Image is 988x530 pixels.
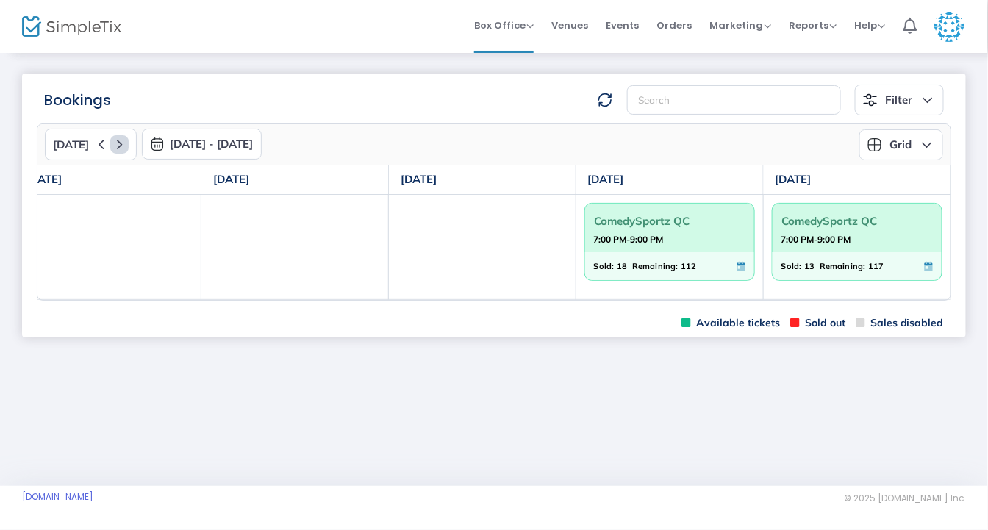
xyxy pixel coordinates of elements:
[844,493,966,504] span: © 2025 [DOMAIN_NAME] Inc.
[709,18,771,32] span: Marketing
[867,137,882,152] img: grid
[789,18,837,32] span: Reports
[150,137,165,151] img: monthly
[781,258,802,274] span: Sold:
[45,129,137,160] button: [DATE]
[142,129,262,160] button: [DATE] - [DATE]
[201,165,389,195] th: [DATE]
[781,230,851,248] strong: 7:00 PM-9:00 PM
[764,165,951,195] th: [DATE]
[868,258,884,274] span: 117
[854,18,885,32] span: Help
[598,93,612,107] img: refresh-data
[44,89,111,111] m-panel-title: Bookings
[594,258,615,274] span: Sold:
[474,18,534,32] span: Box Office
[859,129,943,160] button: Grid
[863,93,878,107] img: filter
[781,210,933,232] span: ComedySportz QC
[389,165,576,195] th: [DATE]
[790,316,845,330] span: Sold out
[681,316,780,330] span: Available tickets
[855,85,944,115] button: Filter
[804,258,815,274] span: 13
[632,258,679,274] span: Remaining:
[656,7,692,44] span: Orders
[856,316,944,330] span: Sales disabled
[606,7,639,44] span: Events
[594,230,664,248] strong: 7:00 PM-9:00 PM
[551,7,588,44] span: Venues
[22,491,93,503] a: [DOMAIN_NAME]
[681,258,697,274] span: 112
[576,165,764,195] th: [DATE]
[820,258,866,274] span: Remaining:
[14,165,201,195] th: [DATE]
[627,85,841,115] input: Search
[594,210,745,232] span: ComedySportz QC
[617,258,627,274] span: 18
[53,138,89,151] span: [DATE]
